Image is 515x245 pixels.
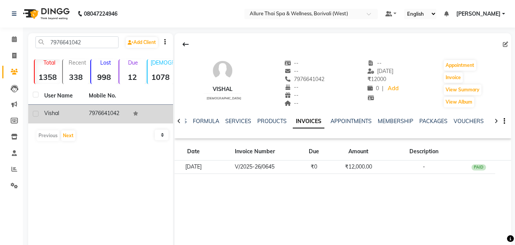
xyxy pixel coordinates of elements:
span: 7976641042 [284,76,325,83]
span: -- [284,84,299,91]
a: APPOINTMENTS [330,118,372,125]
strong: 338 [63,72,89,82]
span: - [423,163,425,170]
span: -- [284,92,299,99]
span: [DEMOGRAPHIC_DATA] [207,96,241,100]
td: 7976641042 [84,105,129,123]
strong: 1358 [35,72,61,82]
span: -- [284,60,299,67]
span: 0 [367,85,379,92]
p: Due [121,59,145,66]
div: PAID [472,164,486,170]
span: [PERSON_NAME] [456,10,501,18]
td: ₹0 [297,161,331,174]
td: V/2025-26/0645 [212,161,297,174]
td: [DATE] [175,161,212,174]
a: PACKAGES [419,118,448,125]
a: MEMBERSHIP [378,118,413,125]
th: Amount [331,143,386,161]
p: [DEMOGRAPHIC_DATA] [151,59,173,66]
span: -- [284,100,299,107]
a: VOUCHERS [454,118,484,125]
span: Vishal [44,110,59,117]
button: Invoice [444,72,463,83]
th: User Name [40,87,84,105]
th: Description [386,143,462,161]
a: INVOICES [293,115,324,128]
button: View Album [444,97,474,107]
span: | [382,84,383,92]
button: Appointment [444,60,476,71]
strong: 1078 [148,72,173,82]
button: View Summary [444,84,481,95]
img: logo [19,3,72,24]
span: [DATE] [367,68,394,75]
a: PRODUCTS [257,118,287,125]
input: Search by Name/Mobile/Email/Code [35,36,119,48]
th: Mobile No. [84,87,129,105]
p: Lost [94,59,117,66]
th: Due [297,143,331,161]
span: 12000 [367,76,386,83]
div: Vishal [204,85,241,93]
a: Add Client [126,37,158,48]
td: ₹12,000.00 [331,161,386,174]
strong: 998 [91,72,117,82]
a: SERVICES [225,118,251,125]
div: Back to Client [178,37,194,52]
strong: 12 [119,72,145,82]
th: Invoice Number [212,143,297,161]
span: ₹ [367,76,371,83]
b: 08047224946 [84,3,117,24]
button: Next [61,130,75,141]
a: Add [387,83,400,94]
p: Total [38,59,61,66]
th: Date [175,143,212,161]
p: Recent [66,59,89,66]
span: -- [284,68,299,75]
span: -- [367,60,382,67]
a: FORMULA [193,118,219,125]
img: avatar [211,59,234,82]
